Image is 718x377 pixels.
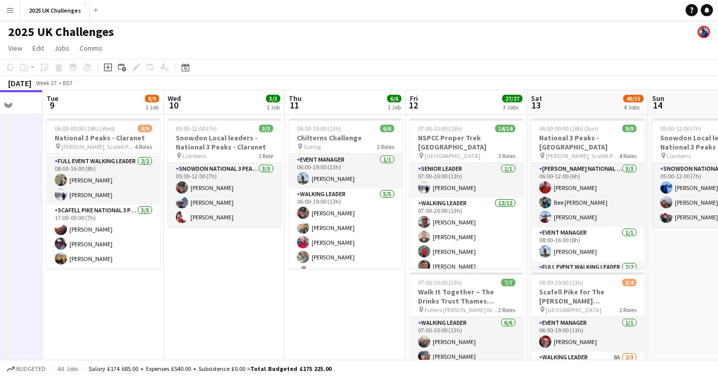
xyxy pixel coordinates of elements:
[21,1,90,20] button: 2025 UK Challenges
[530,99,542,111] span: 13
[546,306,601,314] span: [GEOGRAPHIC_DATA]
[304,143,321,150] span: Goring
[531,317,645,352] app-card-role: Event Manager1/106:00-19:00 (13h)[PERSON_NAME]
[546,152,619,160] span: [PERSON_NAME], Scafell Pike and Snowdon
[289,154,402,188] app-card-role: Event Manager1/106:00-19:00 (13h)[PERSON_NAME]
[5,363,47,374] button: Budgeted
[622,125,636,132] span: 9/9
[498,306,515,314] span: 2 Roles
[531,227,645,261] app-card-role: Event Manager1/108:00-16:00 (8h)[PERSON_NAME]
[531,163,645,227] app-card-role: [PERSON_NAME] National 3 Peaks Walking Leader3/306:00-12:00 (6h)[PERSON_NAME]Bee [PERSON_NAME][PE...
[50,42,73,55] a: Jobs
[258,152,273,160] span: 1 Role
[297,125,341,132] span: 06:00-19:00 (13h)
[410,287,523,306] h3: Walk It Together – The Drinks Trust Thames Footpath Challenge
[166,99,181,111] span: 10
[539,279,583,286] span: 06:00-19:00 (13h)
[624,103,643,111] div: 4 Jobs
[47,119,160,269] app-job-card: 06:00-00:00 (18h) (Wed)8/9National 3 Peaks - Claranet [PERSON_NAME], Scafell Pike and Snowdon4 Ro...
[377,143,394,150] span: 2 Roles
[32,44,44,53] span: Edit
[267,103,280,111] div: 1 Job
[425,152,480,160] span: [GEOGRAPHIC_DATA]
[531,287,645,306] h3: Scafell Pike for The [PERSON_NAME] [PERSON_NAME] Trust
[8,24,114,40] h1: 2025 UK Challenges
[380,125,394,132] span: 6/6
[8,44,22,53] span: View
[28,42,48,55] a: Edit
[168,94,181,103] span: Wed
[289,119,402,269] app-job-card: 06:00-19:00 (13h)6/6Chilterns Challenge Goring2 RolesEvent Manager1/106:00-19:00 (13h)[PERSON_NAM...
[289,188,402,282] app-card-role: Walking Leader5/506:00-19:00 (13h)[PERSON_NAME][PERSON_NAME][PERSON_NAME][PERSON_NAME][PERSON_NAME]
[56,365,80,372] span: All jobs
[410,94,418,103] span: Fri
[531,133,645,152] h3: National 3 Peaks - [GEOGRAPHIC_DATA]
[667,152,691,160] span: Llanberis
[410,133,523,152] h3: NSPCC Proper Trek [GEOGRAPHIC_DATA]
[501,279,515,286] span: 7/7
[660,125,701,132] span: 05:00-12:00 (7h)
[182,152,206,160] span: Llanberis
[250,365,331,372] span: Total Budgeted £175 225.00
[503,103,522,111] div: 3 Jobs
[652,94,664,103] span: Sun
[61,143,135,150] span: [PERSON_NAME], Scafell Pike and Snowdon
[168,163,281,227] app-card-role: Snowdon National 3 Peaks Walking Leader3/305:00-12:00 (7h)[PERSON_NAME][PERSON_NAME][PERSON_NAME]
[47,205,160,269] app-card-role: Scafell Pike National 3 Peaks Walking Leader3/317:00-00:00 (7h)[PERSON_NAME][PERSON_NAME][PERSON_...
[651,99,664,111] span: 14
[47,156,160,205] app-card-role: Full Event Walking Leader2/208:00-16:00 (8h)[PERSON_NAME][PERSON_NAME]
[287,99,301,111] span: 11
[266,95,280,102] span: 3/3
[531,261,645,314] app-card-role: Full Event Walking Leader2/2
[410,163,523,198] app-card-role: Senior Leader1/107:00-20:00 (13h)[PERSON_NAME]
[619,152,636,160] span: 4 Roles
[418,125,462,132] span: 07:00-20:00 (13h)
[531,94,542,103] span: Sat
[388,103,401,111] div: 1 Job
[47,94,58,103] span: Tue
[145,103,159,111] div: 1 Job
[135,143,152,150] span: 4 Roles
[80,44,102,53] span: Comms
[495,125,515,132] span: 14/14
[387,95,401,102] span: 6/6
[33,79,59,87] span: Week 37
[619,306,636,314] span: 2 Roles
[539,125,598,132] span: 06:00-00:00 (18h) (Sun)
[289,133,402,142] h3: Chilterns Challenge
[8,78,31,88] div: [DATE]
[4,42,26,55] a: View
[498,152,515,160] span: 3 Roles
[410,119,523,269] app-job-card: 07:00-20:00 (13h)14/14NSPCC Proper Trek [GEOGRAPHIC_DATA] [GEOGRAPHIC_DATA]3 RolesSenior Leader1/...
[425,306,498,314] span: Fullers [PERSON_NAME] Brewery, [GEOGRAPHIC_DATA]
[176,125,217,132] span: 05:00-12:00 (7h)
[622,279,636,286] span: 3/4
[418,279,462,286] span: 07:00-20:00 (13h)
[259,125,273,132] span: 3/3
[502,95,522,102] span: 27/27
[623,95,644,102] span: 49/55
[289,94,301,103] span: Thu
[63,79,73,87] div: BST
[145,95,159,102] span: 8/9
[138,125,152,132] span: 8/9
[75,42,106,55] a: Comms
[168,119,281,227] app-job-card: 05:00-12:00 (7h)3/3Snowdon Local leaders - National 3 Peaks - Claranet Llanberis1 RoleSnowdon Nat...
[45,99,58,111] span: 9
[54,44,69,53] span: Jobs
[531,119,645,269] app-job-card: 06:00-00:00 (18h) (Sun)9/9National 3 Peaks - [GEOGRAPHIC_DATA] [PERSON_NAME], Scafell Pike and Sn...
[89,365,331,372] div: Salary £174 685.00 + Expenses £540.00 + Subsistence £0.00 =
[408,99,418,111] span: 12
[168,133,281,152] h3: Snowdon Local leaders - National 3 Peaks - Claranet
[698,26,710,38] app-user-avatar: Andy Baker
[55,125,115,132] span: 06:00-00:00 (18h) (Wed)
[16,365,46,372] span: Budgeted
[47,133,160,142] h3: National 3 Peaks - Claranet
